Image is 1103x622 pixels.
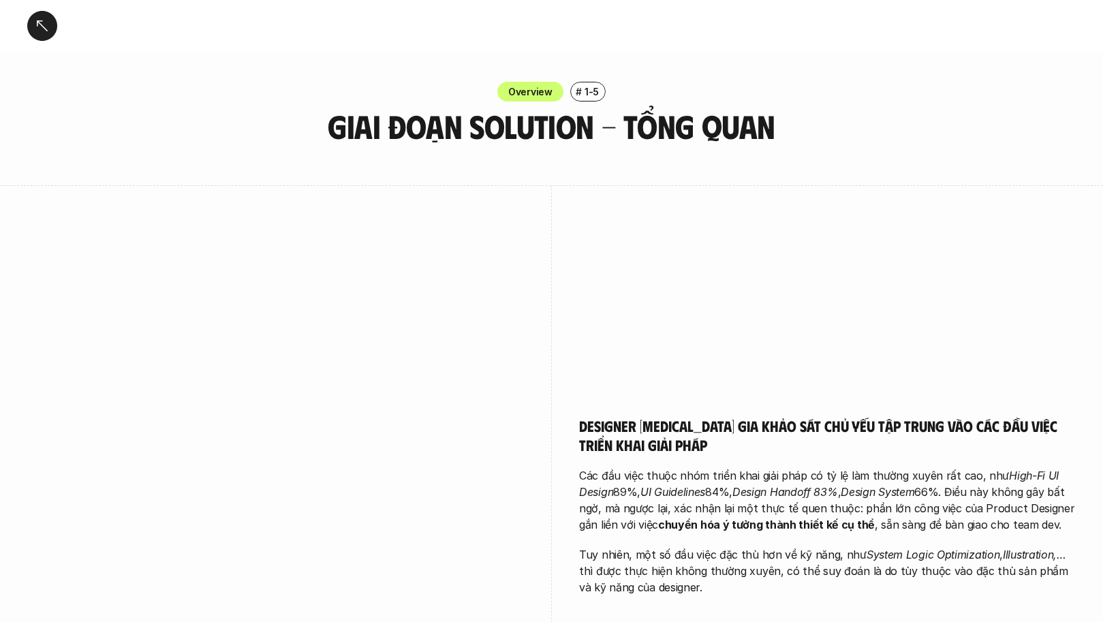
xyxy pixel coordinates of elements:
[638,306,703,320] em: UI Guidelines
[620,243,682,262] h5: overview
[867,548,1000,561] em: System Logic Optimization
[579,416,1076,454] h5: Designer [MEDICAL_DATA] gia khảo sát chủ yếu tập trung vào các đầu việc triển khai giải pháp
[601,290,1044,320] em: High-Fi UI Design
[579,467,1076,533] p: Các đầu việc thuộc nhóm triển khai giải pháp có tỷ lệ làm thường xuyên rất cao, như 89%, 84%, , 6...
[841,485,914,499] em: Design System
[658,518,875,531] strong: chuyển hóa ý tưởng thành thiết kế cụ thể
[640,485,705,499] em: UI Guidelines
[601,272,1054,386] p: Các Product Designer [MEDICAL_DATA] gia khảo sát chủ yếu tập trung vào nhóm đầu việc triển khai g...
[585,84,599,99] p: 1-5
[579,546,1076,595] p: Tuy nhiên, một số đầu việc đặc thù hơn về kỹ năng, như , thì được thực hiện không thường xuyên, c...
[508,84,553,99] p: Overview
[576,87,582,97] h6: #
[706,306,785,320] em: Design Handoff
[262,108,841,144] h3: Giai đoạn Solution - Tổng quan
[1003,548,1066,561] em: Illustration,…
[732,485,838,499] em: Design Handoff 83%
[796,306,870,320] em: Design System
